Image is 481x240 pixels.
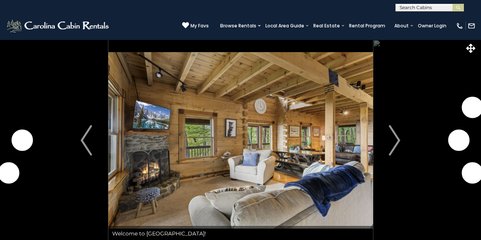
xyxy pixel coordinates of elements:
a: Owner Login [414,21,450,31]
a: Browse Rentals [216,21,260,31]
img: arrow [81,125,92,156]
a: Local Area Guide [262,21,308,31]
img: phone-regular-white.png [456,22,464,30]
a: My Favs [182,22,209,30]
a: Rental Program [345,21,389,31]
img: White-1-2.png [6,18,111,33]
img: arrow [389,125,400,156]
a: About [391,21,413,31]
span: My Favs [190,22,209,29]
a: Real Estate [310,21,344,31]
img: mail-regular-white.png [468,22,475,30]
